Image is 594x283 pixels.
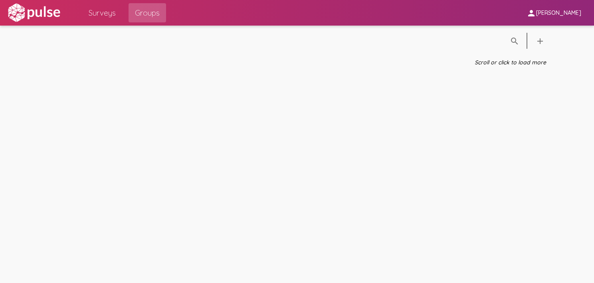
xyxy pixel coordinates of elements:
a: Groups [129,3,166,22]
a: Surveys [82,3,122,22]
span: Surveys [89,6,116,20]
mat-icon: language [535,36,545,46]
button: language [532,33,548,49]
mat-icon: language [510,36,519,46]
img: white-logo.svg [6,3,61,23]
span: Groups [135,6,160,20]
i: Scroll or click to load more [475,59,546,66]
button: language [507,33,523,49]
span: [PERSON_NAME] [536,10,581,17]
mat-icon: person [527,8,536,18]
button: [PERSON_NAME] [520,5,588,20]
button: Scroll or click to load more [468,55,552,70]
